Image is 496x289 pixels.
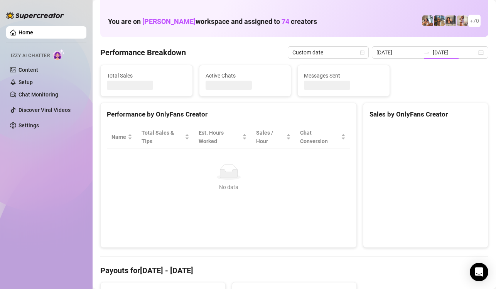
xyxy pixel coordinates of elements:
[369,109,482,120] div: Sales by OnlyFans Creator
[423,49,430,56] span: to
[19,91,58,98] a: Chat Monitoring
[6,12,64,19] img: logo-BBDzfeDw.svg
[108,17,317,26] h1: You are on workspace and assigned to creators
[100,265,488,276] h4: Payouts for [DATE] - [DATE]
[376,48,420,57] input: Start date
[422,15,433,26] img: ildgaf (@ildgaff)
[206,71,285,80] span: Active Chats
[251,125,295,149] th: Sales / Hour
[142,128,183,145] span: Total Sales & Tips
[19,122,39,128] a: Settings
[107,125,137,149] th: Name
[445,15,456,26] img: Esmeralda (@esme_duhhh)
[470,263,488,281] div: Open Intercom Messenger
[360,50,364,55] span: calendar
[457,15,468,26] img: Mia (@sexcmia)
[295,125,350,149] th: Chat Conversion
[19,29,33,35] a: Home
[100,47,186,58] h4: Performance Breakdown
[53,49,65,60] img: AI Chatter
[434,15,445,26] img: ash (@babyburberry)
[423,49,430,56] span: swap-right
[115,183,342,191] div: No data
[19,79,33,85] a: Setup
[292,47,364,58] span: Custom date
[137,125,194,149] th: Total Sales & Tips
[19,67,38,73] a: Content
[19,107,71,113] a: Discover Viral Videos
[111,133,126,141] span: Name
[11,52,50,59] span: Izzy AI Chatter
[107,71,186,80] span: Total Sales
[470,17,479,25] span: + 70
[142,17,196,25] span: [PERSON_NAME]
[256,128,285,145] span: Sales / Hour
[282,17,289,25] span: 74
[300,128,339,145] span: Chat Conversion
[199,128,241,145] div: Est. Hours Worked
[107,109,350,120] div: Performance by OnlyFans Creator
[433,48,477,57] input: End date
[304,71,383,80] span: Messages Sent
